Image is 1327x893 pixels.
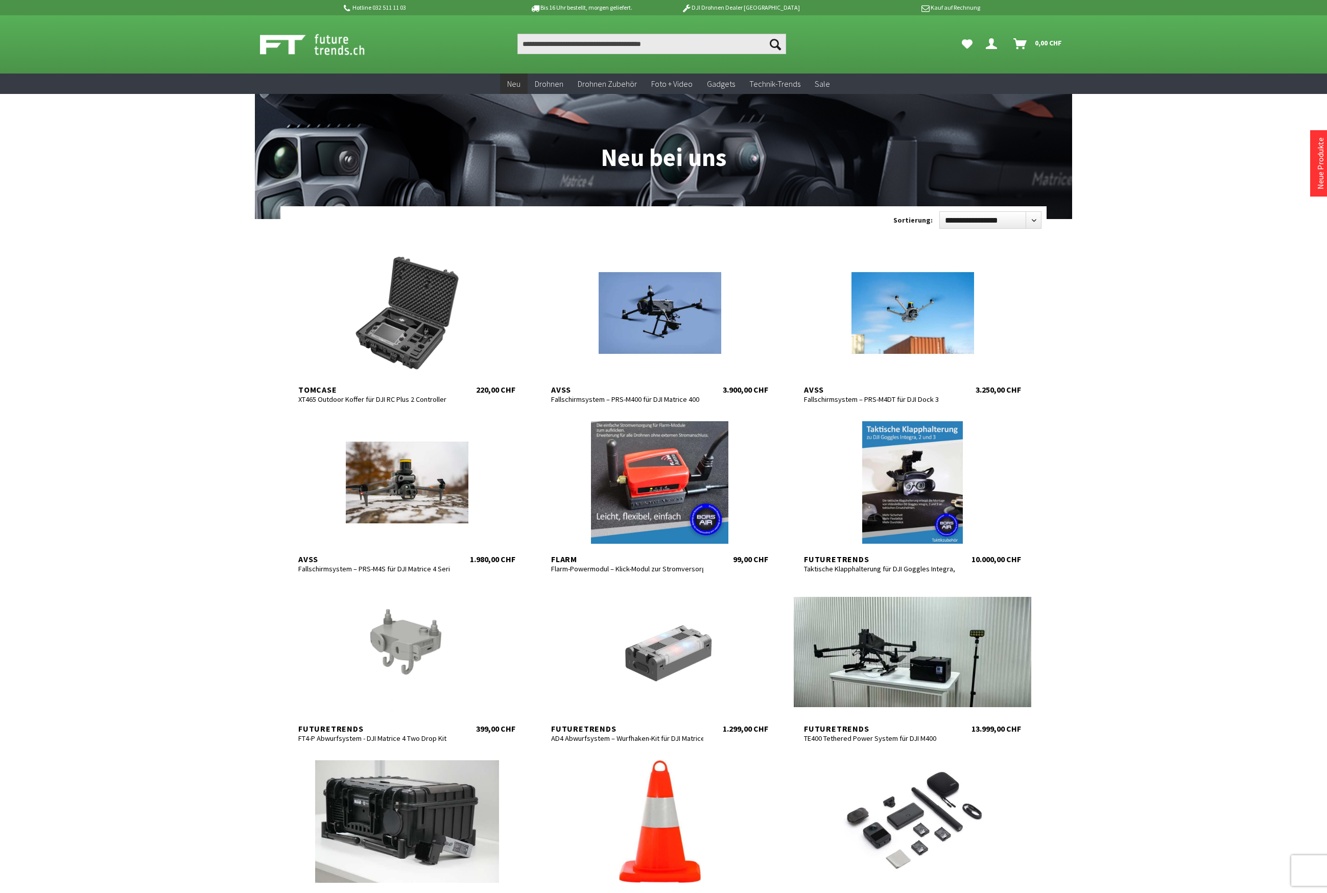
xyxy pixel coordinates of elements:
[893,212,933,228] label: Sortierung:
[1315,137,1325,189] a: Neue Produkte
[535,79,563,89] span: Drohnen
[808,74,837,94] a: Sale
[723,723,768,734] div: 1.299,00 CHF
[804,554,956,564] div: Futuretrends
[1009,34,1067,54] a: Warenkorb
[517,34,786,54] input: Produkt, Marke, Kategorie, EAN, Artikelnummer…
[971,723,1021,734] div: 13.999,00 CHF
[551,554,703,564] div: Flarm
[804,384,956,395] div: AVSS
[815,79,830,89] span: Sale
[298,395,451,404] div: XT465 Outdoor Koffer für DJI RC Plus 2 Controller
[507,79,520,89] span: Neu
[723,384,768,395] div: 3.900,00 CHF
[551,384,703,395] div: AVSS
[298,384,451,395] div: TomCase
[971,554,1021,564] div: 10.000,00 CHF
[578,79,637,89] span: Drohnen Zubehör
[804,564,956,573] div: Taktische Klapphalterung für DJI Goggles Integra, 2 und 3
[551,395,703,404] div: Fallschirmsystem – PRS-M400 für DJI Matrice 400
[288,421,526,564] a: AVSS Fallschirmsystem – PRS-M4S für DJI Matrice 4 Series 1.980,00 CHF
[794,252,1031,395] a: AVSS Fallschirmsystem – PRS-M4DT für DJI Dock 3 3.250,00 CHF
[982,34,1005,54] a: Hi, Serdar - Dein Konto
[733,554,768,564] div: 99,00 CHF
[551,734,703,743] div: AD4 Abwurfsystem – Wurfhaken-Kit für DJI Matrice 400 Serie
[342,2,501,14] p: Hotline 032 511 11 03
[804,723,956,734] div: Futuretrends
[298,723,451,734] div: Futuretrends
[288,252,526,395] a: TomCase XT465 Outdoor Koffer für DJI RC Plus 2 Controller 220,00 CHF
[501,2,660,14] p: Bis 16 Uhr bestellt, morgen geliefert.
[804,395,956,404] div: Fallschirmsystem – PRS-M4DT für DJI Dock 3
[476,723,515,734] div: 399,00 CHF
[765,34,786,54] button: Suchen
[794,421,1031,564] a: Futuretrends Taktische Klapphalterung für DJI Goggles Integra, 2 und 3 10.000,00 CHF
[280,84,1047,171] h1: Neu bei uns
[820,2,980,14] p: Kauf auf Rechnung
[551,723,703,734] div: Futuretrends
[1035,35,1062,51] span: 0,00 CHF
[541,252,778,395] a: AVSS Fallschirmsystem – PRS-M400 für DJI Matrice 400 3.900,00 CHF
[651,79,693,89] span: Foto + Video
[470,554,515,564] div: 1.980,00 CHF
[260,32,387,57] img: Shop Futuretrends - zur Startseite wechseln
[661,2,820,14] p: DJI Drohnen Dealer [GEOGRAPHIC_DATA]
[804,734,956,743] div: TE400 Tethered Power System für DJI M400
[707,79,735,89] span: Gadgets
[500,74,528,94] a: Neu
[288,591,526,734] a: Futuretrends FT4-P Abwurfsystem - DJI Matrice 4 Two Drop Kit 399,00 CHF
[476,384,515,395] div: 220,00 CHF
[528,74,571,94] a: Drohnen
[700,74,742,94] a: Gadgets
[298,564,451,573] div: Fallschirmsystem – PRS-M4S für DJI Matrice 4 Series
[571,74,644,94] a: Drohnen Zubehör
[957,34,978,54] a: Meine Favoriten
[794,591,1031,734] a: Futuretrends TE400 Tethered Power System für DJI M400 13.999,00 CHF
[742,74,808,94] a: Technik-Trends
[541,591,778,734] a: Futuretrends AD4 Abwurfsystem – Wurfhaken-Kit für DJI Matrice 400 Serie 1.299,00 CHF
[551,564,703,573] div: Flarm-Powermodul – Klick-Modul zur Stromversorgung
[644,74,700,94] a: Foto + Video
[298,734,451,743] div: FT4-P Abwurfsystem - DJI Matrice 4 Two Drop Kit
[298,554,451,564] div: AVSS
[541,421,778,564] a: Flarm Flarm-Powermodul – Klick-Modul zur Stromversorgung 99,00 CHF
[976,384,1021,395] div: 3.250,00 CHF
[749,79,800,89] span: Technik-Trends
